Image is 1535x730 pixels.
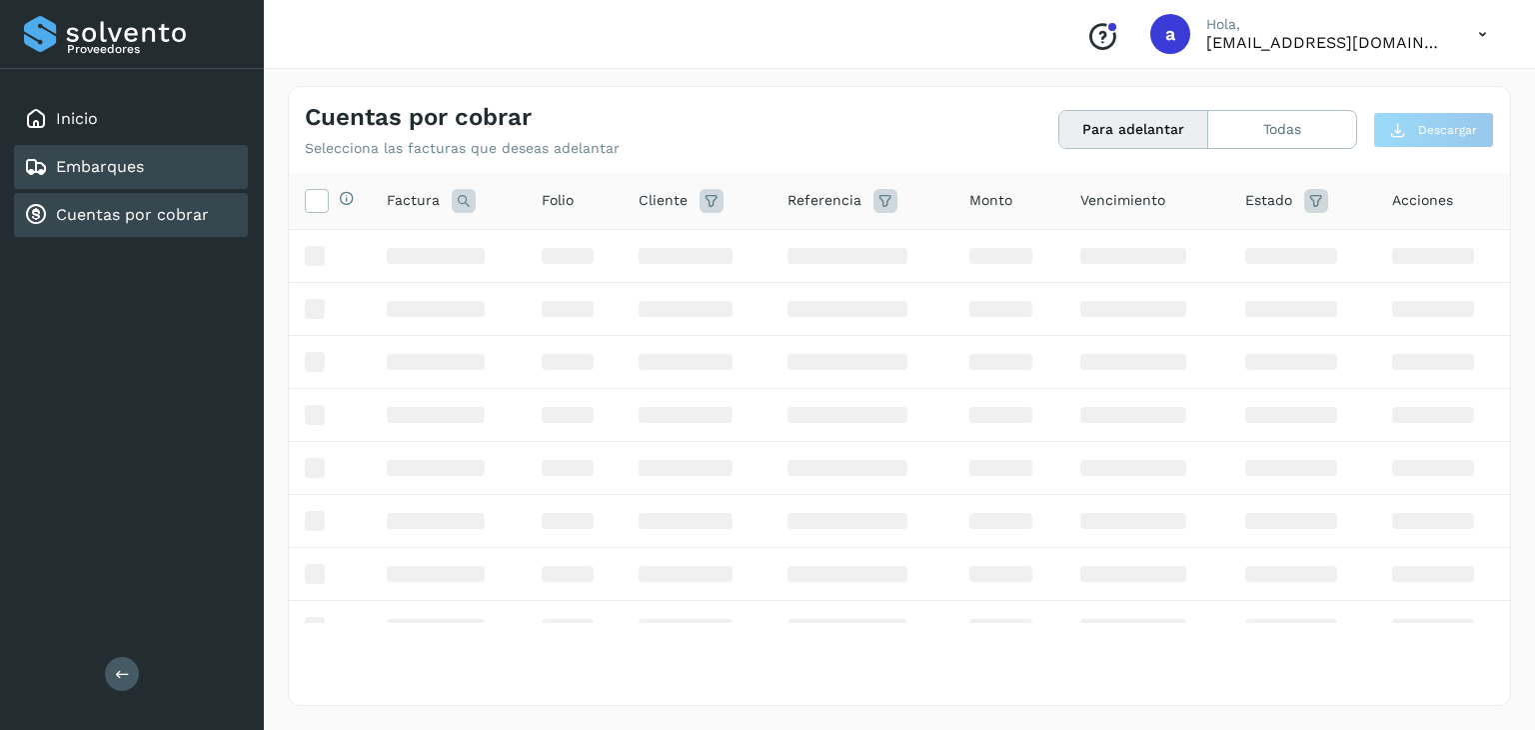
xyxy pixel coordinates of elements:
p: Selecciona las facturas que deseas adelantar [305,140,620,157]
p: Proveedores [67,42,240,56]
a: Embarques [56,157,144,176]
span: Vencimiento [1080,190,1165,211]
div: Inicio [14,97,248,141]
span: Estado [1245,190,1292,211]
div: Cuentas por cobrar [14,193,248,237]
span: Cliente [639,190,688,211]
p: Hola, [1206,16,1446,33]
button: Descargar [1373,112,1494,148]
button: Para adelantar [1059,111,1208,148]
span: Referencia [787,190,861,211]
p: aux.facturacion@atpilot.mx [1206,33,1446,52]
button: Todas [1208,111,1356,148]
div: Embarques [14,145,248,189]
span: Acciones [1392,190,1453,211]
span: Monto [969,190,1012,211]
a: Inicio [56,109,98,128]
span: Descargar [1418,121,1477,139]
a: Cuentas por cobrar [56,205,209,224]
h4: Cuentas por cobrar [305,103,532,132]
span: Folio [542,190,574,211]
span: Factura [387,190,440,211]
